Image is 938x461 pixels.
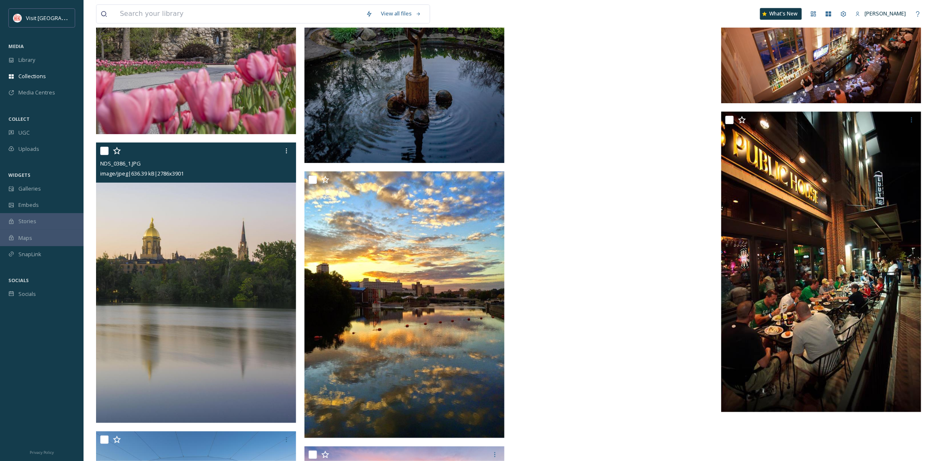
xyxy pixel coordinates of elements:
[30,447,54,457] a: Privacy Policy
[304,171,504,438] img: IMG_0228.jpg
[96,143,296,423] img: NDS_0386_1.JPG
[18,56,35,64] span: Library
[100,160,141,167] span: NDS_0386_1.JPG
[8,43,24,49] span: MEDIA
[377,5,426,22] a: View all files
[865,10,906,17] span: [PERSON_NAME]
[100,170,184,177] span: image/jpeg | 636.39 kB | 2786 x 3901
[18,201,39,209] span: Embeds
[13,14,22,22] img: vsbm-stackedMISH_CMYKlogo2017.jpg
[8,116,30,122] span: COLLECT
[18,145,39,153] span: Uploads
[721,112,921,412] img: eddy.st.fri.night.019.jpg
[18,250,41,258] span: SnapLink
[116,5,362,23] input: Search your library
[18,217,36,225] span: Stories
[26,14,91,22] span: Visit [GEOGRAPHIC_DATA]
[18,290,36,298] span: Socials
[18,129,30,137] span: UGC
[760,8,802,20] a: What's New
[18,72,46,80] span: Collections
[8,172,30,178] span: WIDGETS
[8,277,29,283] span: SOCIALS
[851,5,910,22] a: [PERSON_NAME]
[18,89,55,97] span: Media Centres
[18,234,32,242] span: Maps
[18,185,41,193] span: Galleries
[30,450,54,455] span: Privacy Policy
